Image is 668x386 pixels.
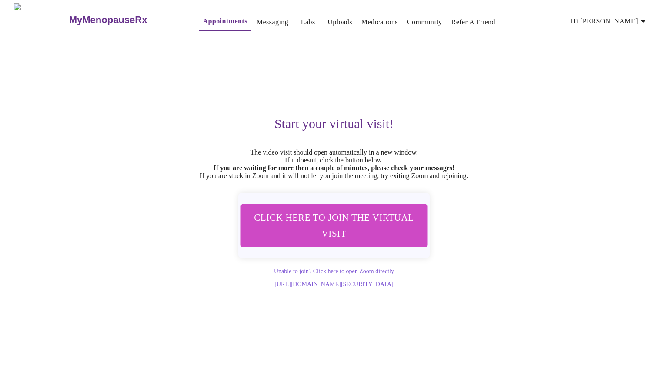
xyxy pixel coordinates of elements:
[327,16,352,28] a: Uploads
[404,13,446,31] button: Community
[251,209,416,241] span: Click here to join the virtual visit
[451,16,496,28] a: Refer a Friend
[571,15,648,27] span: Hi [PERSON_NAME]
[324,13,356,31] button: Uploads
[257,16,288,28] a: Messaging
[240,204,428,247] button: Click here to join the virtual visit
[274,281,393,287] a: [URL][DOMAIN_NAME][SECURITY_DATA]
[69,14,147,26] h3: MyMenopauseRx
[214,164,455,172] strong: If you are waiting for more then a couple of minutes, please check your messages!
[14,3,68,36] img: MyMenopauseRx Logo
[66,148,602,180] p: The video visit should open automatically in a new window. If it doesn't, click the button below....
[361,16,398,28] a: Medications
[199,13,250,31] button: Appointments
[68,5,182,35] a: MyMenopauseRx
[358,13,401,31] button: Medications
[448,13,499,31] button: Refer a Friend
[253,13,292,31] button: Messaging
[274,268,394,274] a: Unable to join? Click here to open Zoom directly
[568,13,652,30] button: Hi [PERSON_NAME]
[301,16,315,28] a: Labs
[66,116,602,131] h3: Start your virtual visit!
[407,16,442,28] a: Community
[294,13,322,31] button: Labs
[203,15,247,27] a: Appointments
